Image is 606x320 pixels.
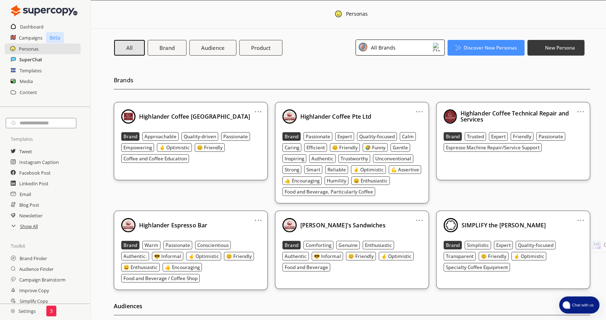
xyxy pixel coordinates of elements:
[304,143,327,152] button: Efficient
[338,154,370,163] button: Trustworthy
[152,252,183,260] button: 😎 Informal
[363,241,394,249] button: Enthusiastic
[123,155,187,162] b: Coffee and Coffee Education
[569,302,595,308] span: Chat with us
[444,218,458,232] img: Close
[304,241,333,249] button: Comforting
[114,301,590,315] h2: Audiences
[46,32,64,43] p: Beta
[446,133,460,140] b: Brand
[460,109,569,123] b: Highlander Coffee Technical Repair and Services
[346,252,376,260] button: 😊 Friendly
[306,166,320,173] b: Smart
[285,155,304,162] b: Inspiring
[389,165,421,174] button: 💪 Assertive
[314,253,341,259] b: 😎 Informal
[11,309,15,313] img: Close
[226,253,252,259] b: 😊 Friendly
[19,210,42,221] a: Newsletter
[148,40,187,56] button: Brand
[375,155,411,162] b: Unconventional
[19,157,59,167] h2: Instagram Caption
[19,167,51,178] a: Facebook Post
[197,242,229,248] b: Conscientious
[285,177,320,184] b: 👍 Encouraging
[391,166,419,173] b: 💪 Assertive
[577,106,585,112] a: ...
[363,143,388,152] button: 🤣 Funny
[479,252,509,260] button: 😊 Friendly
[528,40,585,56] button: New Persona
[123,242,137,248] b: Brand
[306,242,331,248] b: Comforting
[446,242,460,248] b: Brand
[186,252,221,260] button: 🤞 Optimistic
[154,253,181,259] b: 😎 Informal
[282,165,301,174] button: Strong
[511,252,546,260] button: 🤞 Optimistic
[448,40,525,56] button: Discover New Personas
[336,241,360,249] button: Genuine
[20,65,42,76] h2: Templates
[282,154,306,163] button: Inspiring
[189,40,236,56] button: Audience
[282,109,297,124] img: Close
[20,87,37,98] h2: Content
[239,40,282,56] button: Product
[325,165,348,174] button: Reliable
[511,132,534,141] button: Friendly
[304,132,332,141] button: Passionate
[19,285,49,296] h2: Improve Copy
[304,165,322,174] button: Smart
[20,296,48,306] a: Simplify Copy
[19,178,49,189] a: LinkedIn Post
[513,133,531,140] b: Friendly
[282,176,322,185] button: 👍 Encouraging
[123,253,147,259] b: Authentic.
[496,242,511,248] b: Expert
[121,241,139,249] button: Brand
[285,253,307,259] b: Authentic
[338,242,358,248] b: Genuine
[20,253,47,264] a: Brand Finder
[444,241,462,249] button: Brand
[357,132,397,141] button: Quality-focused
[19,54,42,65] a: SuperChat
[416,215,423,220] a: ...
[121,109,136,124] img: Close
[139,221,207,229] b: Highlander Espresso Bar
[325,176,348,185] button: Humility
[444,143,542,152] button: Espresso Machine Repair/Service Support
[416,106,423,112] a: ...
[139,113,250,120] b: Highlander Coffee [GEOGRAPHIC_DATA]
[19,32,42,43] h2: Campaigns
[121,154,189,163] button: Coffee and Coffee Education
[335,10,342,18] img: Close
[163,263,202,272] button: 👍 Encouraging
[348,253,374,259] b: 😊 Friendly
[195,143,225,152] button: 😊 Friendly
[353,166,384,173] b: 🤞 Optimistic
[306,144,325,151] b: Efficient
[142,241,161,249] button: Warm
[332,144,358,151] b: 😊 Friendly
[464,45,517,51] b: Discover New Personas
[330,143,360,152] button: 😊 Friendly
[184,133,216,140] b: Quality-driven
[465,132,486,141] button: Trusted
[159,144,190,151] b: 🤞 Optimistic
[282,241,301,249] button: Brand
[121,274,200,283] button: Food and Beverage / Coffee Shop
[182,132,218,141] button: Quality-driven
[381,253,412,259] b: 🤞 Optimistic
[20,76,33,87] a: Media
[351,176,390,185] button: 😄 Enthusiastic
[114,40,145,56] button: All
[462,221,546,229] b: SIMPLIFY the [PERSON_NAME]
[195,241,231,249] button: Conscientious
[142,132,179,141] button: Approachable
